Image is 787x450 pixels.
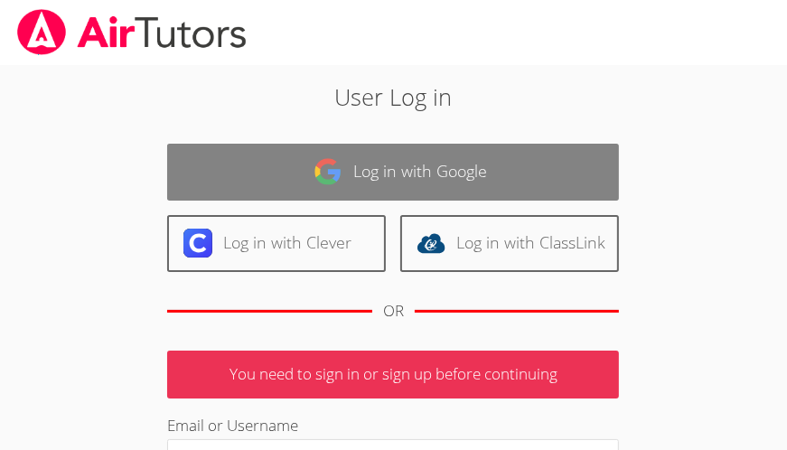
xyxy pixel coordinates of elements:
[167,351,619,398] p: You need to sign in or sign up before continuing
[15,9,248,55] img: airtutors_banner-c4298cdbf04f3fff15de1276eac7730deb9818008684d7c2e4769d2f7ddbe033.png
[167,144,619,201] a: Log in with Google
[167,215,386,272] a: Log in with Clever
[417,229,445,258] img: classlink-logo-d6bb404cc1216ec64c9a2012d9dc4662098be43eaf13dc465df04b49fa7ab582.svg
[167,415,298,436] label: Email or Username
[400,215,619,272] a: Log in with ClassLink
[383,298,404,324] div: OR
[183,229,212,258] img: clever-logo-6eab21bc6e7a338710f1a6ff85c0baf02591cd810cc4098c63d3a4b26e2feb20.svg
[314,157,342,186] img: google-logo-50288ca7cdecda66e5e0955fdab243c47b7ad437acaf1139b6f446037453330a.svg
[110,80,677,114] h2: User Log in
